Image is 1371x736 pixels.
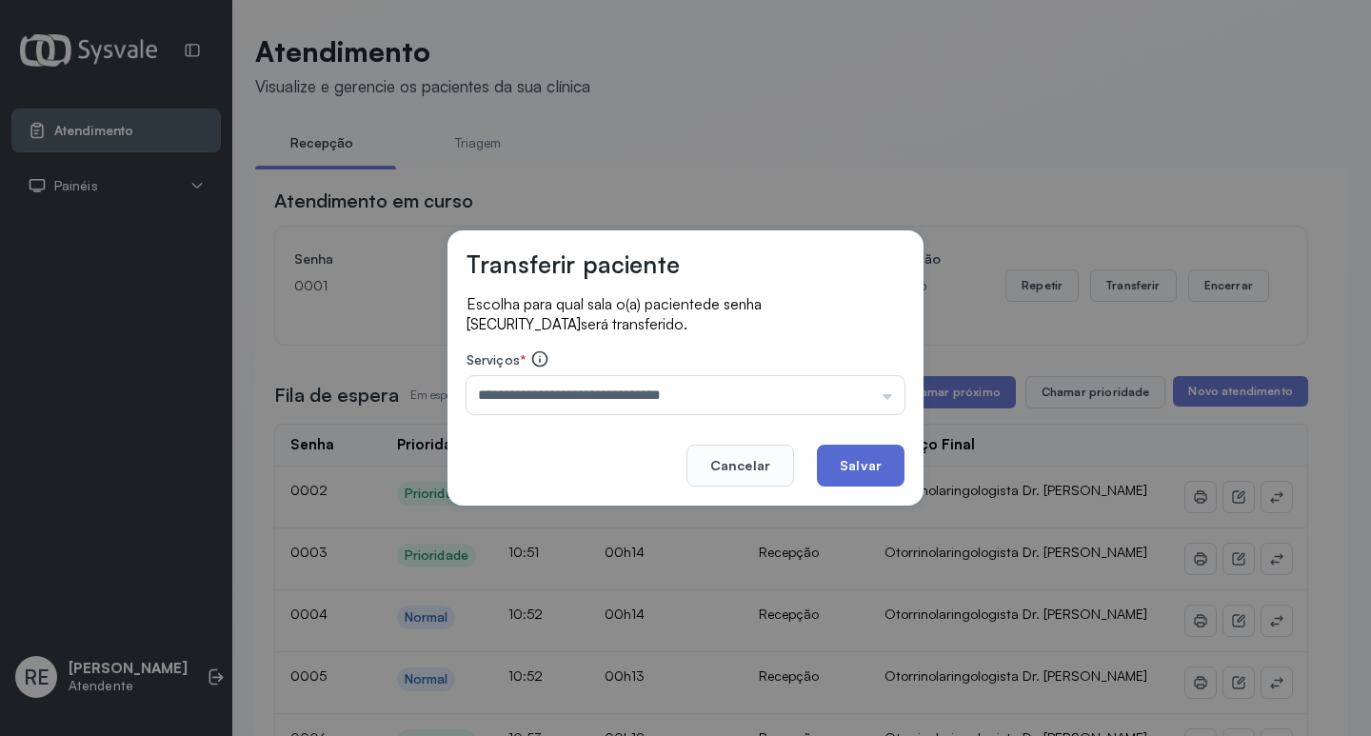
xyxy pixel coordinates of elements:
[467,249,680,279] h3: Transferir paciente
[686,445,794,487] button: Cancelar
[467,351,520,368] span: Serviços
[817,445,904,487] button: Salvar
[467,294,904,334] p: Escolha para qual sala o(a) paciente será transferido.
[467,295,762,333] span: de senha [SECURITY_DATA]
